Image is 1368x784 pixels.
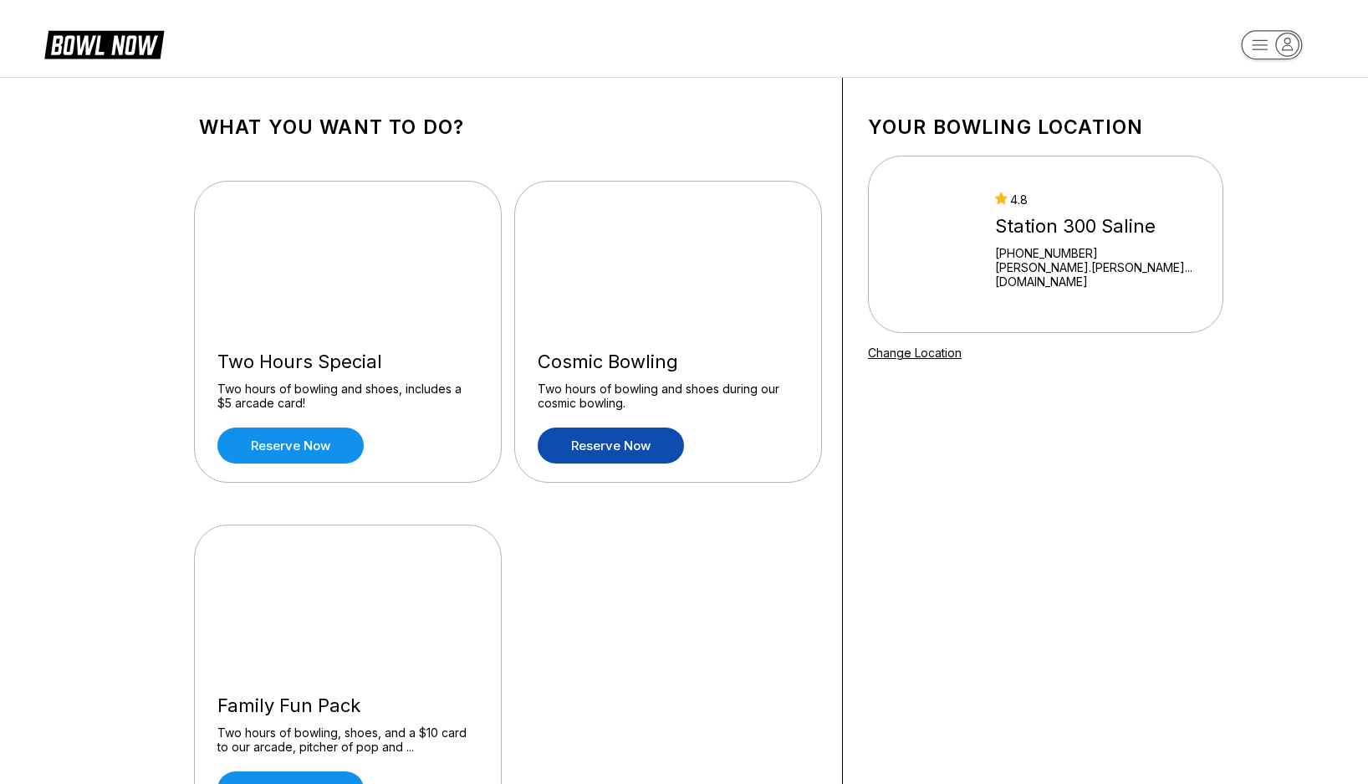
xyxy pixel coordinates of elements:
h1: What you want to do? [199,115,817,139]
div: Two Hours Special [217,351,478,373]
div: 4.8 [995,192,1201,207]
div: Station 300 Saline [995,215,1201,238]
div: Cosmic Bowling [538,351,799,373]
div: Family Fun Pack [217,694,478,717]
img: Station 300 Saline [891,182,980,307]
a: [PERSON_NAME].[PERSON_NAME]...[DOMAIN_NAME] [995,260,1201,289]
img: Two Hours Special [195,182,503,332]
div: Two hours of bowling, shoes, and a $10 card to our arcade, pitcher of pop and ... [217,725,478,755]
a: Reserve now [217,428,364,464]
div: Two hours of bowling and shoes during our cosmic bowling. [538,382,799,411]
a: Change Location [868,346,962,360]
img: Family Fun Pack [195,525,503,676]
h1: Your bowling location [868,115,1223,139]
div: [PHONE_NUMBER] [995,246,1201,260]
div: Two hours of bowling and shoes, includes a $5 arcade card! [217,382,478,411]
img: Cosmic Bowling [515,182,823,332]
a: Reserve now [538,428,684,464]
